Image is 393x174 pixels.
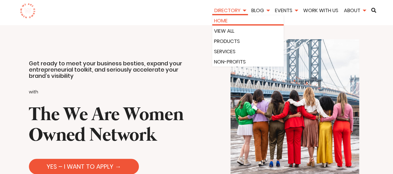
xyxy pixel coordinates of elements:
h1: The We Are Women Owned Network [29,105,190,146]
p: Get ready to meet your business besties, expand your entrepreneurial toolkit, and seriously accel... [29,60,190,79]
a: Search [369,8,378,13]
a: Products [214,38,282,45]
li: Directory [212,7,248,15]
li: About [342,7,368,15]
li: Events [273,7,300,15]
a: Work With Us [301,7,340,14]
a: Services [214,48,282,55]
a: About [342,7,368,14]
li: Blog [249,7,272,15]
a: Directory [212,7,248,14]
p: with [29,88,190,96]
a: Non-Profits [214,58,282,66]
a: Home [214,17,282,25]
img: logo [20,3,36,19]
a: Blog [249,7,272,14]
a: View All [214,27,282,35]
a: Events [273,7,300,14]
